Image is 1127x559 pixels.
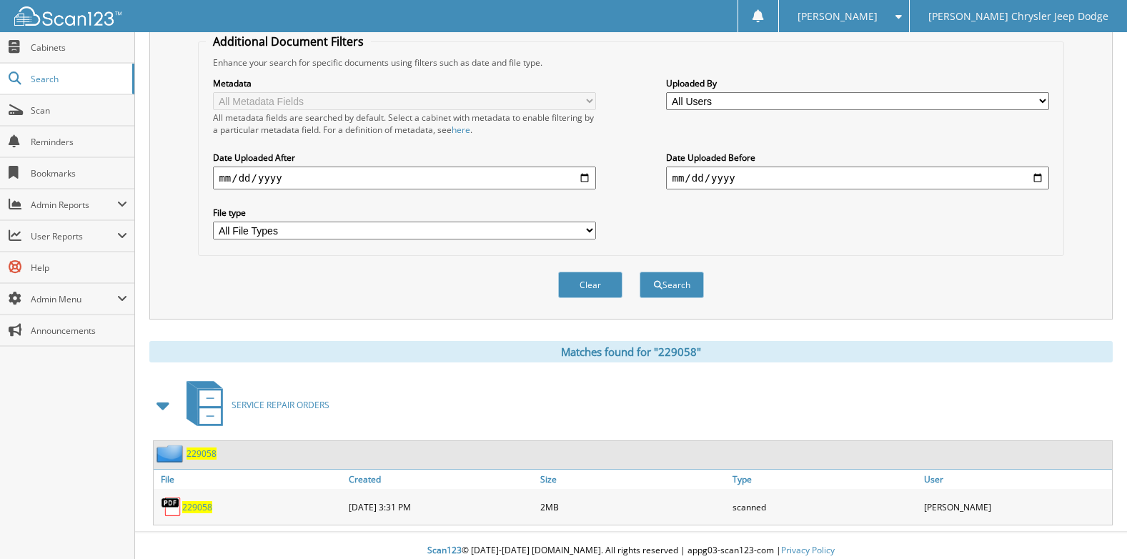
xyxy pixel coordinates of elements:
div: [PERSON_NAME] [920,493,1112,521]
div: Enhance your search for specific documents using filters such as date and file type. [206,56,1056,69]
span: Scan [31,104,127,117]
a: 229058 [187,447,217,460]
input: start [213,167,595,189]
a: Size [537,470,728,489]
a: here [452,124,470,136]
span: User Reports [31,230,117,242]
span: Admin Menu [31,293,117,305]
a: User [920,470,1112,489]
div: Matches found for "229058" [149,341,1113,362]
span: Help [31,262,127,274]
span: Cabinets [31,41,127,54]
span: SERVICE REPAIR ORDERS [232,399,329,411]
input: end [666,167,1048,189]
img: PDF.png [161,496,182,518]
label: Uploaded By [666,77,1048,89]
label: Date Uploaded Before [666,152,1048,164]
label: Metadata [213,77,595,89]
label: File type [213,207,595,219]
span: Bookmarks [31,167,127,179]
span: [PERSON_NAME] Chrysler Jeep Dodge [928,12,1108,21]
button: Clear [558,272,622,298]
div: 2MB [537,493,728,521]
a: SERVICE REPAIR ORDERS [178,377,329,433]
img: scan123-logo-white.svg [14,6,121,26]
span: Search [31,73,125,85]
a: File [154,470,345,489]
legend: Additional Document Filters [206,34,371,49]
a: Type [729,470,920,489]
div: All metadata fields are searched by default. Select a cabinet with metadata to enable filtering b... [213,112,595,136]
a: Created [345,470,537,489]
iframe: Chat Widget [1056,490,1127,559]
div: scanned [729,493,920,521]
span: Scan123 [427,544,462,556]
button: Search [640,272,704,298]
img: folder2.png [157,445,187,462]
span: Admin Reports [31,199,117,211]
a: Privacy Policy [781,544,835,556]
span: [PERSON_NAME] [798,12,878,21]
label: Date Uploaded After [213,152,595,164]
span: Reminders [31,136,127,148]
a: 229058 [182,501,212,513]
span: Announcements [31,325,127,337]
div: [DATE] 3:31 PM [345,493,537,521]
